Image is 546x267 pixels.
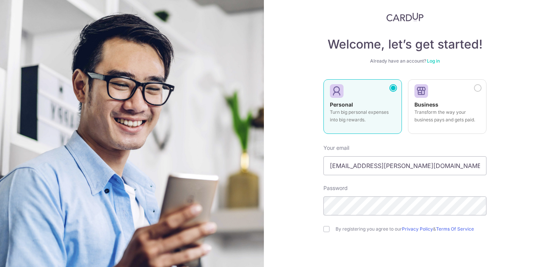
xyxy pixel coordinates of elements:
label: Your email [323,144,349,152]
strong: Business [414,101,438,108]
a: Business Transform the way your business pays and gets paid. [408,79,486,138]
label: Password [323,184,348,192]
h4: Welcome, let’s get started! [323,37,486,52]
p: Transform the way your business pays and gets paid. [414,108,480,124]
div: Already have an account? [323,58,486,64]
input: Enter your Email [323,156,486,175]
label: By registering you agree to our & [336,226,486,232]
a: Personal Turn big personal expenses into big rewards. [323,79,402,138]
strong: Personal [330,101,353,108]
a: Terms Of Service [436,226,474,232]
a: Log in [427,58,440,64]
a: Privacy Policy [402,226,433,232]
img: CardUp Logo [386,13,424,22]
p: Turn big personal expenses into big rewards. [330,108,395,124]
